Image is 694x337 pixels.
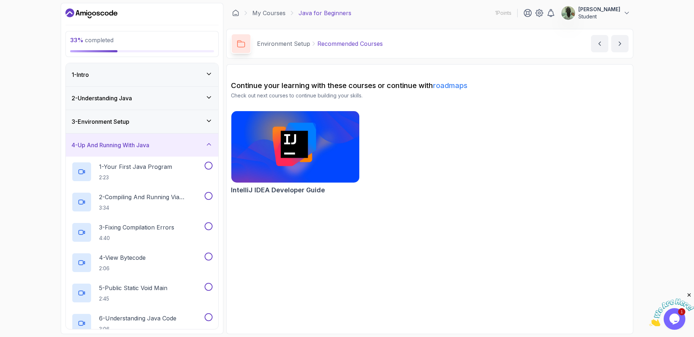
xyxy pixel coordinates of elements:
button: next content [611,35,629,52]
button: 5-Public Static Void Main2:45 [72,283,213,303]
h3: 3 - Environment Setup [72,117,129,126]
h3: 1 - Intro [72,70,89,79]
p: 4 - View Bytecode [99,253,146,262]
button: 3-Environment Setup [66,110,218,133]
p: 2:23 [99,174,172,181]
button: 1-Intro [66,63,218,86]
button: 4-View Bytecode2:06 [72,253,213,273]
h2: Continue your learning with these courses or continue with [231,80,629,91]
button: 2-Understanding Java [66,87,218,110]
p: Environment Setup [257,39,310,48]
button: 2-Compiling And Running Via Terminal3:34 [72,192,213,212]
button: 6-Understanding Java Code3:06 [72,313,213,333]
a: roadmaps [433,81,467,90]
p: 6 - Understanding Java Code [99,314,176,323]
p: 3 - Fixing Compilation Errors [99,223,174,232]
a: My Courses [252,9,286,17]
span: completed [70,36,113,44]
p: Student [578,13,620,20]
p: 1 - Your First Java Program [99,162,172,171]
p: [PERSON_NAME] [578,6,620,13]
iframe: chat widget [649,292,694,326]
img: user profile image [561,6,575,20]
p: 1 Points [495,9,511,17]
button: previous content [591,35,608,52]
p: 2:06 [99,265,146,272]
p: 5 - Public Static Void Main [99,284,167,292]
h3: 4 - Up And Running With Java [72,141,149,149]
button: 3-Fixing Compilation Errors4:40 [72,222,213,242]
button: 1-Your First Java Program2:23 [72,162,213,182]
p: 3:06 [99,325,176,333]
button: user profile image[PERSON_NAME]Student [561,6,630,20]
a: Dashboard [65,8,117,19]
p: 2:45 [99,295,167,302]
a: IntelliJ IDEA Developer Guide cardIntelliJ IDEA Developer Guide [231,111,360,195]
p: Java for Beginners [299,9,351,17]
h2: IntelliJ IDEA Developer Guide [231,185,325,195]
p: 3:34 [99,204,203,211]
img: IntelliJ IDEA Developer Guide card [231,111,359,183]
p: 4:40 [99,235,174,242]
p: 2 - Compiling And Running Via Terminal [99,193,203,201]
h3: 2 - Understanding Java [72,94,132,102]
p: Check out next courses to continue building your skills. [231,92,629,99]
span: 33 % [70,36,83,44]
button: 4-Up And Running With Java [66,134,218,157]
p: Recommended Courses [317,39,383,48]
a: Dashboard [232,9,239,17]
